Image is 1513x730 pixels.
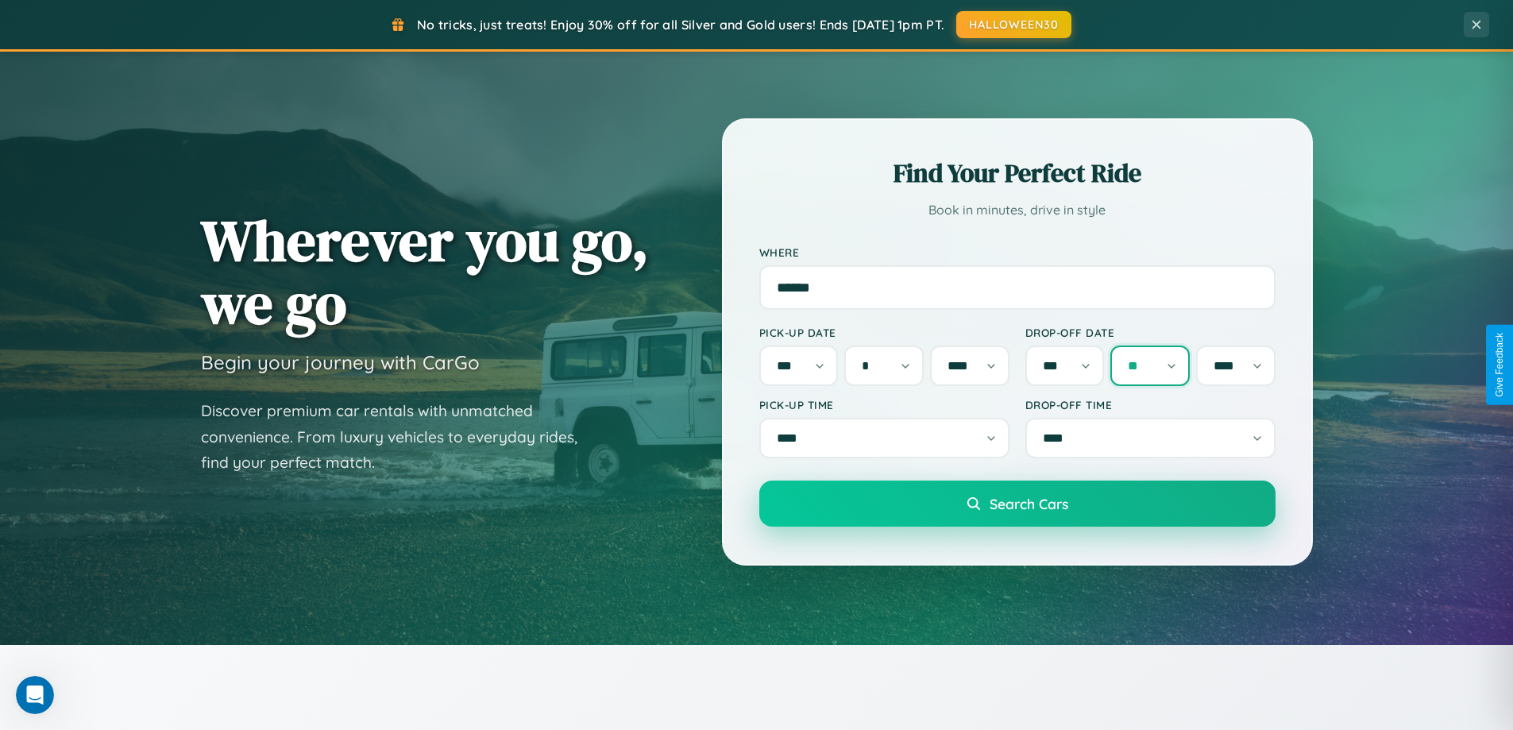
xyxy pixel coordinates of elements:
[759,481,1276,527] button: Search Cars
[201,350,480,374] h3: Begin your journey with CarGo
[759,245,1276,259] label: Where
[16,676,54,714] iframe: Intercom live chat
[201,398,598,476] p: Discover premium car rentals with unmatched convenience. From luxury vehicles to everyday rides, ...
[1025,326,1276,339] label: Drop-off Date
[759,326,1009,339] label: Pick-up Date
[417,17,944,33] span: No tricks, just treats! Enjoy 30% off for all Silver and Gold users! Ends [DATE] 1pm PT.
[1025,398,1276,411] label: Drop-off Time
[759,156,1276,191] h2: Find Your Perfect Ride
[759,398,1009,411] label: Pick-up Time
[759,199,1276,222] p: Book in minutes, drive in style
[201,209,649,334] h1: Wherever you go, we go
[956,11,1071,38] button: HALLOWEEN30
[1494,333,1505,397] div: Give Feedback
[990,495,1068,512] span: Search Cars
